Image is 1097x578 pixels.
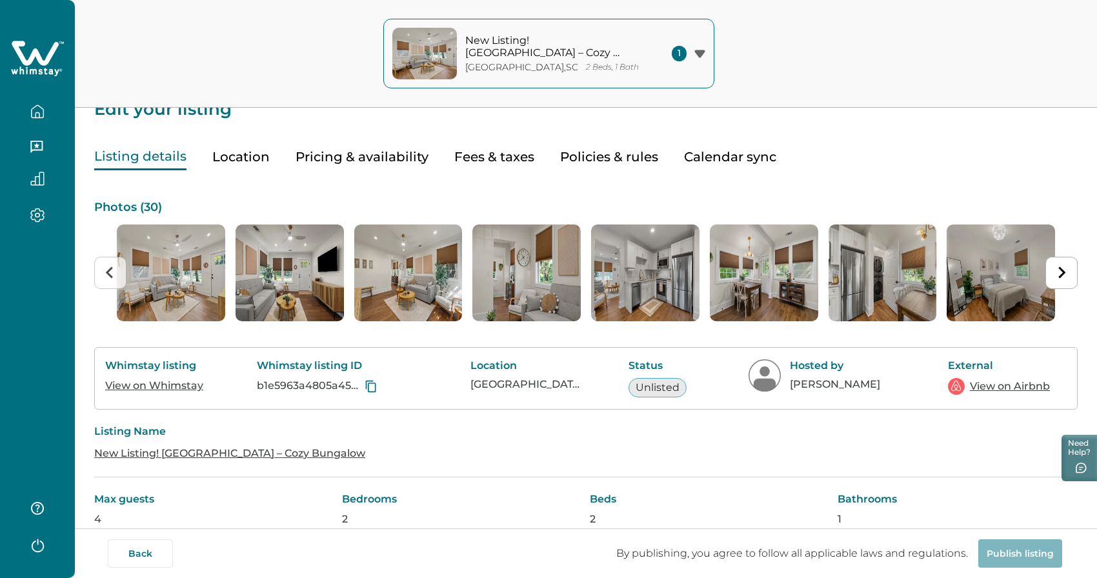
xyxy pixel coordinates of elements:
p: External [948,359,1051,372]
img: property-cover [392,28,457,79]
p: Whimstay listing ID [257,359,421,372]
p: Bathrooms [838,493,1078,506]
li: 6 of 30 [710,224,818,321]
li: 7 of 30 [829,224,937,321]
button: Fees & taxes [454,144,534,170]
p: New Listing! [GEOGRAPHIC_DATA] – Cozy Bungalow [465,34,639,59]
button: Publish listing [978,539,1062,568]
button: Policies & rules [560,144,658,170]
p: Edit your listing [94,87,1078,118]
img: list-photos [354,224,463,321]
p: b1e5963a4805a45d7019db1912e5bddc [257,379,362,392]
p: Bedrooms [342,493,582,506]
p: Status [629,359,699,372]
li: 2 of 30 [236,224,344,321]
img: list-photos [236,224,344,321]
a: New Listing! [GEOGRAPHIC_DATA] – Cozy Bungalow [94,447,365,459]
button: Back [108,539,173,568]
p: [PERSON_NAME] [790,378,900,391]
p: 2 [590,513,830,526]
p: 1 [838,513,1078,526]
p: [GEOGRAPHIC_DATA], [GEOGRAPHIC_DATA], [GEOGRAPHIC_DATA] [470,378,580,391]
button: Next slide [1045,257,1078,289]
li: 5 of 30 [591,224,699,321]
p: Max guests [94,493,334,506]
p: [GEOGRAPHIC_DATA] , SC [465,62,578,73]
p: Location [470,359,580,372]
a: View on Airbnb [970,379,1050,394]
p: By publishing, you agree to follow all applicable laws and regulations. [606,547,978,560]
button: Listing details [94,144,186,170]
img: list-photos [710,224,818,321]
img: list-photos [117,224,225,321]
img: list-photos [591,224,699,321]
p: Beds [590,493,830,506]
li: 3 of 30 [354,224,463,321]
p: 2 [342,513,582,526]
img: list-photos [472,224,581,321]
p: 4 [94,513,334,526]
li: 4 of 30 [472,224,581,321]
button: Pricing & availability [296,144,428,170]
p: 2 Beds, 1 Bath [586,63,639,72]
p: Hosted by [790,359,900,372]
button: Previous slide [94,257,126,289]
img: list-photos [829,224,937,321]
li: 8 of 30 [947,224,1055,321]
p: Listing Name [94,425,1078,438]
button: Location [212,144,270,170]
li: 1 of 30 [117,224,225,321]
button: property-coverNew Listing! [GEOGRAPHIC_DATA] – Cozy Bungalow[GEOGRAPHIC_DATA],SC2 Beds, 1 Bath1 [383,19,714,88]
button: Unlisted [629,378,687,397]
img: list-photos [947,224,1055,321]
p: Photos ( 30 ) [94,201,1078,214]
span: 1 [672,46,687,61]
button: Calendar sync [684,144,776,170]
a: View on Whimstay [105,379,203,392]
p: Whimstay listing [105,359,208,372]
